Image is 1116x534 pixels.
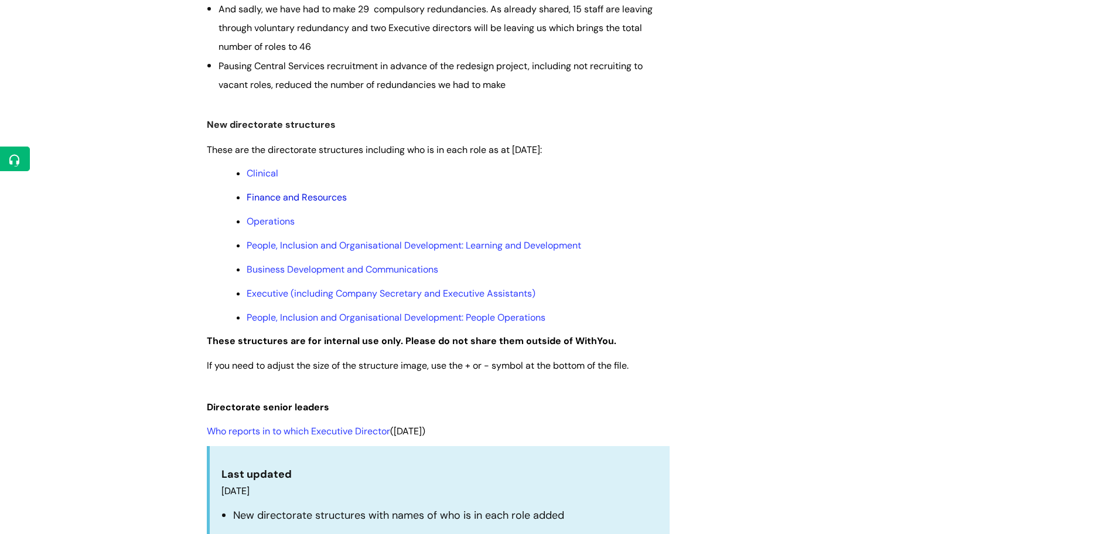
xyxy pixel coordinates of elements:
a: People, Inclusion and Organisational Development: People Operations [247,311,545,324]
a: Operations [247,215,295,227]
a: Who reports in to which Executive Director [207,425,390,437]
a: Clinical [247,167,278,179]
span: If you need to adjust the size of the structure image, use the + or - symbol at the bottom of the... [207,359,629,372]
span: [DATE] [221,485,250,497]
span: New directorate structures [207,118,336,131]
span: These are the directorate structures including who is in each role as at [DATE]: [207,144,542,156]
span: ([DATE]) [207,425,425,437]
strong: Last updated [221,467,292,481]
a: Finance and Resources [247,191,347,203]
a: Executive (including Company Secretary and Executive Assistants) [247,287,535,300]
strong: These structures are for internal use only. Please do not share them outside of WithYou. [207,335,616,347]
a: People, Inclusion and Organisational Development: Learning and Development [247,239,581,251]
span: Directorate senior leaders [207,401,329,413]
a: Business Development and Communications [247,263,438,275]
span: And sadly, we have had to make 29 compulsory redundancies. As already shared, 15 staff are leavin... [219,3,653,53]
li: New directorate structures with names of who is in each role added [233,506,658,525]
span: Pausing Central Services recruitment in advance of the redesign project, including not recruiting... [219,60,643,91]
